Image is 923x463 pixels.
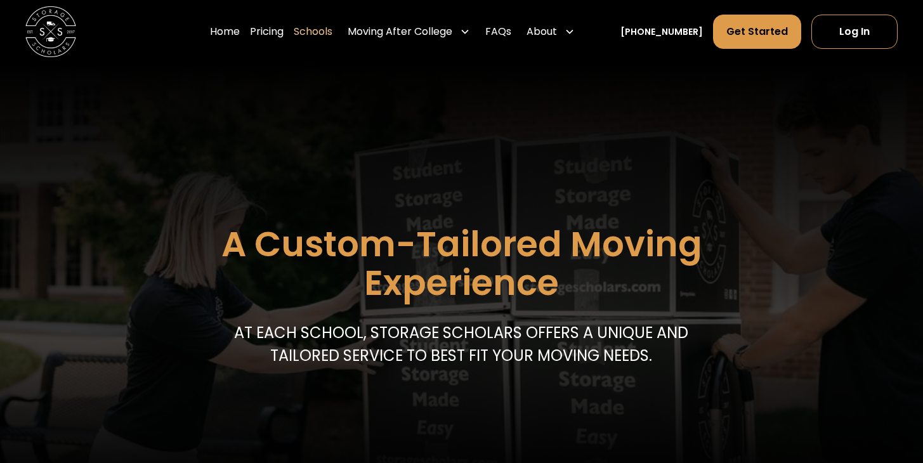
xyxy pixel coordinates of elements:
div: Moving After College [343,14,475,49]
img: Storage Scholars main logo [25,6,76,57]
h1: A Custom-Tailored Moving Experience [157,225,766,302]
a: Get Started [713,15,801,49]
p: At each school, storage scholars offers a unique and tailored service to best fit your Moving needs. [230,322,693,367]
a: home [25,6,76,57]
a: Pricing [250,14,284,49]
div: About [521,14,580,49]
a: Log In [811,15,898,49]
a: Home [210,14,240,49]
a: [PHONE_NUMBER] [620,25,703,39]
a: FAQs [485,14,511,49]
div: Moving After College [348,24,452,39]
a: Schools [294,14,332,49]
div: About [527,24,557,39]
